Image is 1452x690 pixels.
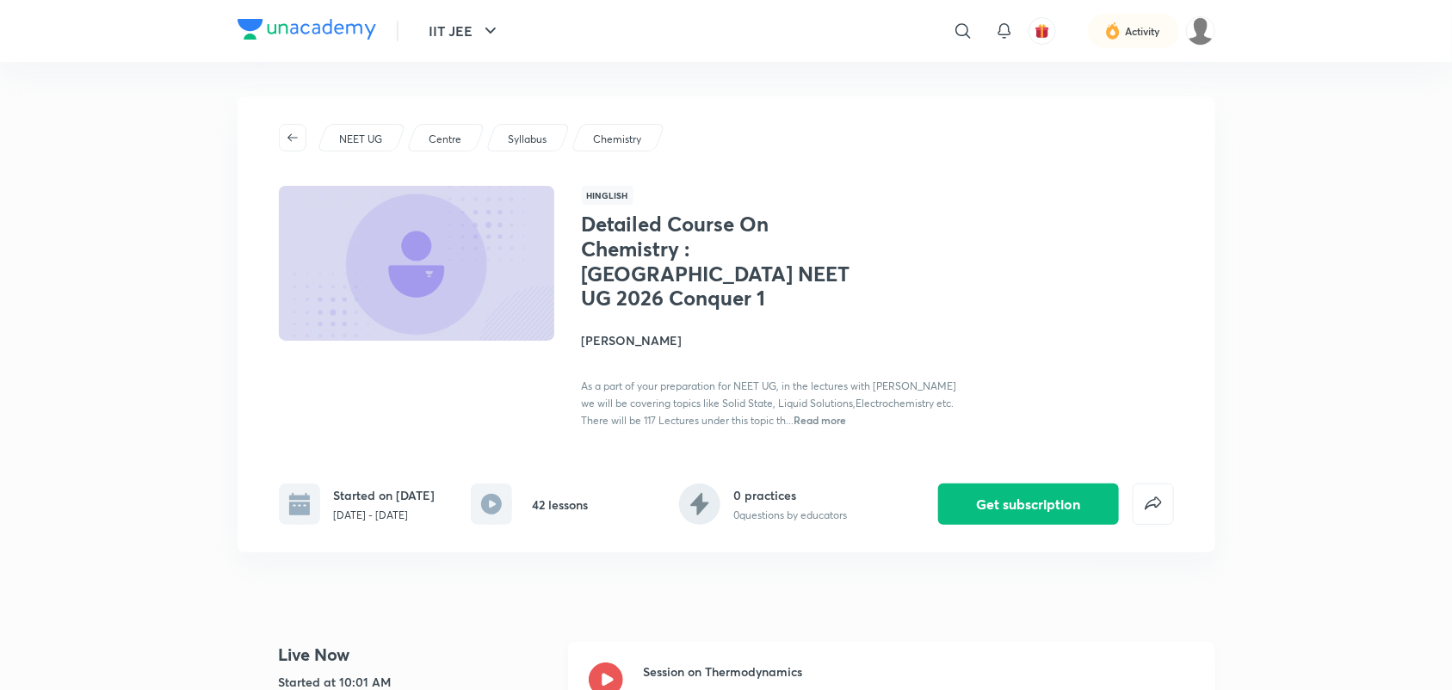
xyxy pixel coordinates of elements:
button: IIT JEE [419,14,511,48]
img: activity [1105,21,1121,41]
p: NEET UG [339,132,382,147]
h3: Session on Thermodynamics [644,662,1195,681]
h1: Detailed Course On Chemistry : [GEOGRAPHIC_DATA] NEET UG 2026 Conquer 1 [582,212,863,311]
p: 0 questions by educators [734,508,848,523]
img: Company Logo [238,19,376,40]
p: Chemistry [593,132,641,147]
a: Syllabus [504,132,549,147]
span: As a part of your preparation for NEET UG, in the lectures with [PERSON_NAME] we will be covering... [582,379,957,427]
img: Thumbnail [275,184,556,342]
p: [DATE] - [DATE] [334,508,436,523]
h6: Started on [DATE] [334,486,436,504]
span: Hinglish [582,186,633,205]
h4: [PERSON_NAME] [582,331,967,349]
span: Read more [794,413,847,427]
img: avatar [1035,23,1050,39]
h6: 42 lessons [533,496,589,514]
button: avatar [1029,17,1056,45]
button: false [1133,484,1174,525]
a: Centre [425,132,464,147]
button: Get subscription [938,484,1119,525]
p: Syllabus [508,132,547,147]
a: Chemistry [590,132,644,147]
img: snigdha [1186,16,1215,46]
h4: Live Now [279,642,554,668]
a: NEET UG [336,132,385,147]
h6: 0 practices [734,486,848,504]
p: Centre [429,132,461,147]
a: Company Logo [238,19,376,44]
